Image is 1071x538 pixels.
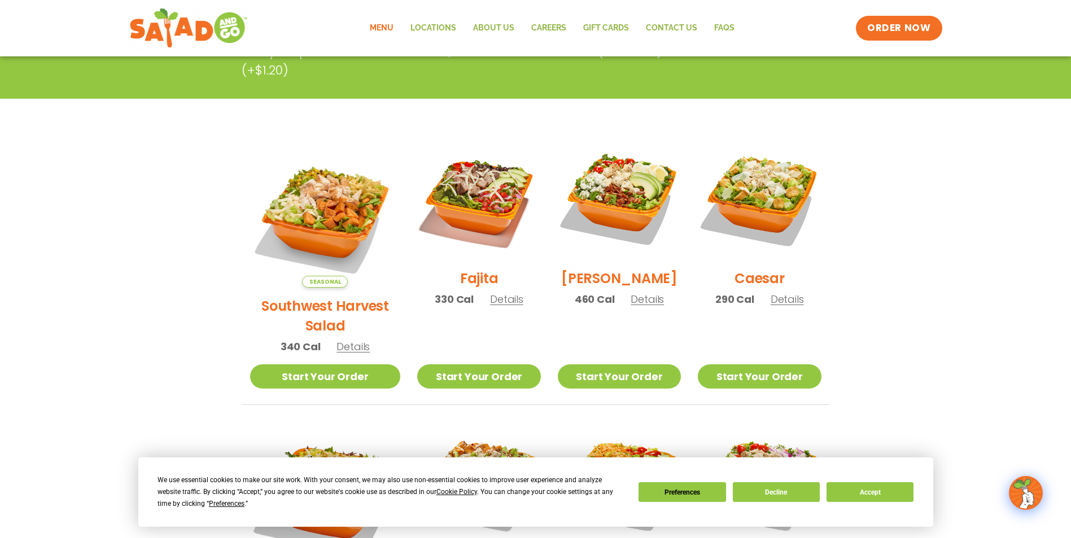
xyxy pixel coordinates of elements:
[631,292,664,306] span: Details
[490,292,523,306] span: Details
[336,339,370,354] span: Details
[698,137,821,260] img: Product photo for Caesar Salad
[698,364,821,389] a: Start Your Order
[706,15,743,41] a: FAQs
[637,15,706,41] a: Contact Us
[867,21,930,35] span: ORDER NOW
[771,292,804,306] span: Details
[561,268,677,288] h2: [PERSON_NAME]
[1010,477,1042,509] img: wpChatIcon
[436,488,477,496] span: Cookie Policy
[361,15,743,41] nav: Menu
[281,339,321,354] span: 340 Cal
[250,296,401,336] h2: Southwest Harvest Salad
[242,42,744,80] p: Pick your protein: roasted chicken, buffalo chicken or tofu (included) or steak (+$1.20)
[827,482,913,502] button: Accept
[639,482,725,502] button: Preferences
[361,15,402,41] a: Menu
[558,364,681,389] a: Start Your Order
[158,474,625,510] div: We use essential cookies to make our site work. With your consent, we may also use non-essential ...
[302,276,348,288] span: Seasonal
[575,292,615,307] span: 460 Cal
[575,15,637,41] a: GIFT CARDS
[523,15,575,41] a: Careers
[733,482,820,502] button: Decline
[250,364,401,389] a: Start Your Order
[417,137,540,260] img: Product photo for Fajita Salad
[735,268,785,288] h2: Caesar
[250,137,401,288] img: Product photo for Southwest Harvest Salad
[209,500,244,508] span: Preferences
[435,292,474,307] span: 330 Cal
[465,15,523,41] a: About Us
[138,457,933,527] div: Cookie Consent Prompt
[856,16,942,41] a: ORDER NOW
[417,364,540,389] a: Start Your Order
[129,6,248,51] img: new-SAG-logo-768×292
[402,15,465,41] a: Locations
[715,292,754,307] span: 290 Cal
[460,268,499,288] h2: Fajita
[558,137,681,260] img: Product photo for Cobb Salad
